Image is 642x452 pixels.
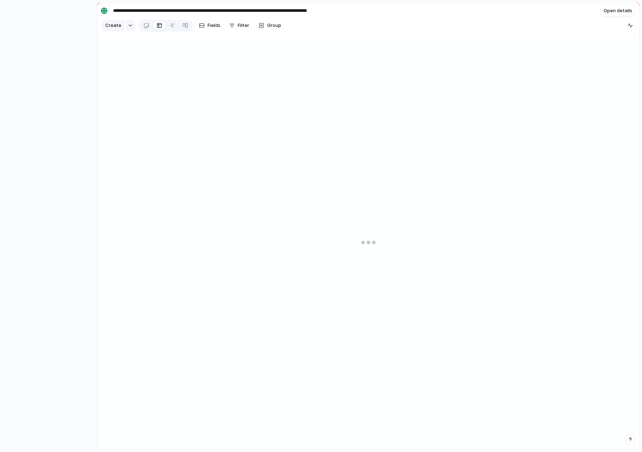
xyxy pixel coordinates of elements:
[600,5,636,17] button: Open details
[255,20,285,31] button: Group
[238,22,249,29] span: Filter
[105,22,121,29] span: Create
[208,22,220,29] span: Fields
[101,20,125,31] button: Create
[196,20,223,31] button: Fields
[604,7,632,14] span: Open details
[267,22,281,29] span: Group
[226,20,252,31] button: Filter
